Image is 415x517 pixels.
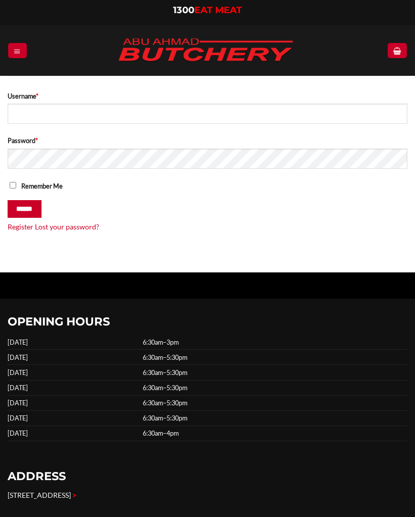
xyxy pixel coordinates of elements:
td: [DATE] [8,350,139,365]
a: Menu [8,43,26,58]
a: [STREET_ADDRESS] [8,491,71,499]
td: 6:30am–4pm [139,426,407,441]
span: 1300 [173,5,194,16]
a: Lost your password? [35,222,99,231]
td: 6:30am–5:30pm [139,381,407,396]
span: > [72,491,76,499]
h2: OPENING HOURS [8,314,407,329]
h2: ADDRESS [8,469,407,484]
td: [DATE] [8,396,139,411]
td: 6:30am–5:30pm [139,350,407,365]
a: Register [8,222,33,231]
a: 1300EAT MEAT [173,5,242,16]
td: [DATE] [8,365,139,380]
span: EAT MEAT [194,5,242,16]
td: [DATE] [8,426,139,441]
label: Username [8,91,407,101]
label: Password [8,135,407,146]
td: 6:30am–5:30pm [139,396,407,411]
img: Abu Ahmad Butchery [109,31,302,70]
label: Remember Me [8,180,407,197]
td: [DATE] [8,335,139,350]
td: 6:30am–5:30pm [139,365,407,380]
td: 6:30am–5:30pm [139,411,407,426]
a: View cart [388,43,406,58]
td: 6:30am–3pm [139,335,407,350]
td: [DATE] [8,381,139,396]
input: Remember Me [10,182,16,189]
td: [DATE] [8,411,139,426]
